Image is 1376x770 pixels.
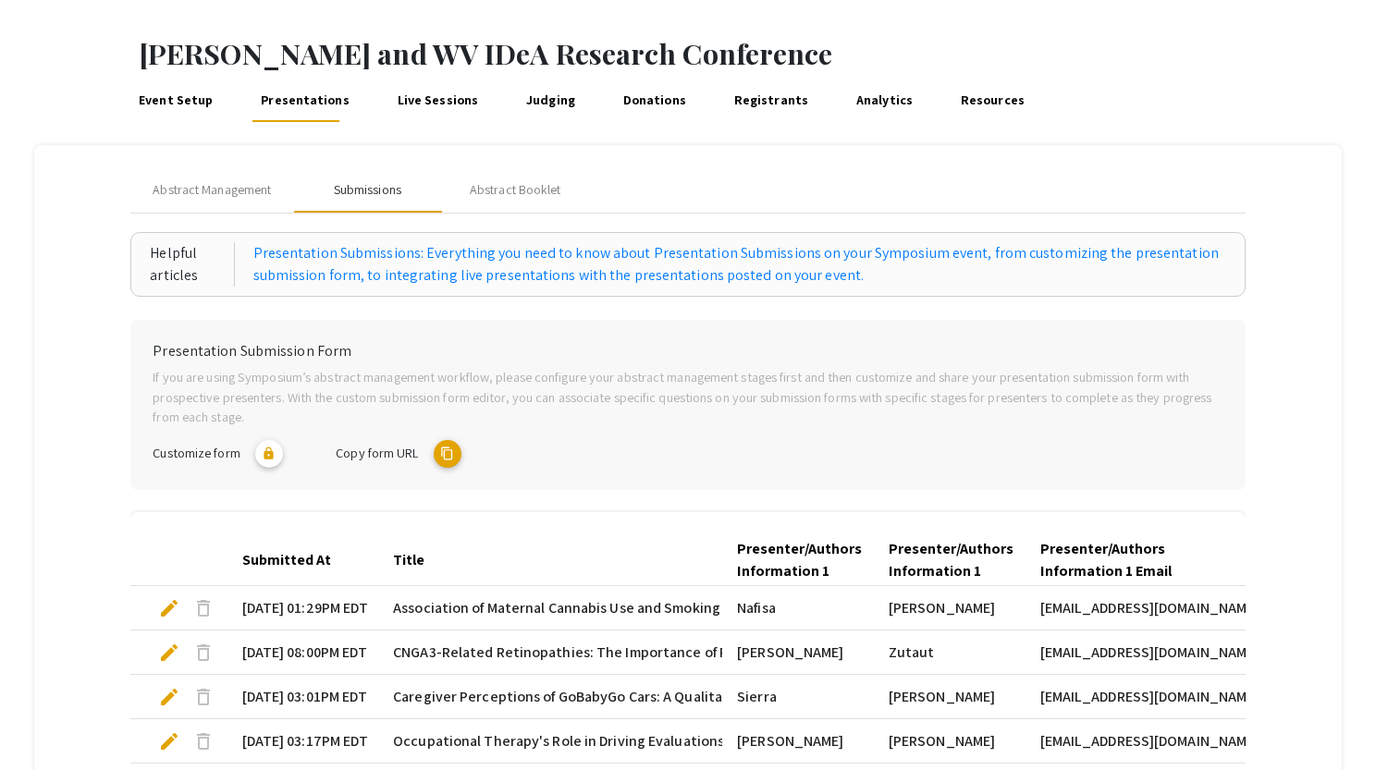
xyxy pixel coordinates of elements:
[227,675,379,719] mat-cell: [DATE] 03:01PM EDT
[874,719,1026,764] mat-cell: [PERSON_NAME]
[470,180,561,200] div: Abstract Booklet
[192,730,215,752] span: delete
[153,444,240,461] span: Customize form
[393,642,805,664] span: CNGA3-Related Retinopathies: The Importance of Phenotyping
[158,597,180,619] span: edit
[1026,675,1259,719] mat-cell: [EMAIL_ADDRESS][DOMAIN_NAME]
[434,440,461,468] mat-icon: copy URL
[889,538,1014,582] div: Presenter/Authors Information 1 Last Name
[153,180,271,200] span: Abstract Management
[889,538,1030,582] div: Presenter/Authors Information 1 Last Name
[1040,538,1245,582] div: Presenter/Authors Information 1 Email
[522,78,578,122] a: Judging
[242,549,331,571] div: Submitted At
[158,730,180,752] span: edit
[874,586,1026,630] mat-cell: [PERSON_NAME]
[722,630,874,675] mat-cell: [PERSON_NAME]
[153,342,1222,360] h6: Presentation Submission Form
[722,675,874,719] mat-cell: Sierra
[227,719,379,764] mat-cell: [DATE] 03:17PM EDT
[14,687,79,756] iframe: Chat
[1026,586,1259,630] mat-cell: [EMAIL_ADDRESS][DOMAIN_NAME]
[253,242,1226,287] a: Presentation Submissions: Everything you need to know about Presentation Submissions on your Symp...
[158,642,180,664] span: edit
[1026,719,1259,764] mat-cell: [EMAIL_ADDRESS][DOMAIN_NAME]
[1026,630,1259,675] mat-cell: [EMAIL_ADDRESS][DOMAIN_NAME]
[135,78,216,122] a: Event Setup
[192,686,215,708] span: delete
[334,180,401,200] div: Submissions
[393,686,937,708] span: Caregiver Perceptions of GoBabyGo Cars: A Qualitative Study with Photo Elicitation
[258,78,353,122] a: Presentations
[255,440,283,468] mat-icon: lock
[874,675,1026,719] mat-cell: [PERSON_NAME]
[242,549,348,571] div: Submitted At
[853,78,915,122] a: Analytics
[722,586,874,630] mat-cell: Nafisa
[722,719,874,764] mat-cell: [PERSON_NAME]
[1040,538,1228,582] div: Presenter/Authors Information 1 Email
[150,242,234,287] div: Helpful articles
[393,549,424,571] div: Title
[393,549,441,571] div: Title
[192,597,215,619] span: delete
[227,630,379,675] mat-cell: [DATE] 08:00PM EDT
[737,538,862,582] div: Presenter/Authors Information 1 First Name
[227,586,379,630] mat-cell: [DATE] 01:29PM EDT
[139,37,1376,70] h1: [PERSON_NAME] and WV IDeA Research Conference
[874,630,1026,675] mat-cell: Zutaut
[737,538,878,582] div: Presenter/Authors Information 1 First Name
[336,444,418,461] span: Copy form URL
[393,730,966,752] span: Occupational Therapy's Role in Driving Evaluations: Age-Specific Driving Normative Data
[394,78,482,122] a: Live Sessions
[620,78,689,122] a: Donations
[153,367,1222,427] p: If you are using Symposium’s abstract management workflow, please configure your abstract managem...
[158,686,180,708] span: edit
[192,642,215,664] span: delete
[731,78,812,122] a: Registrants
[957,78,1027,122] a: Resources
